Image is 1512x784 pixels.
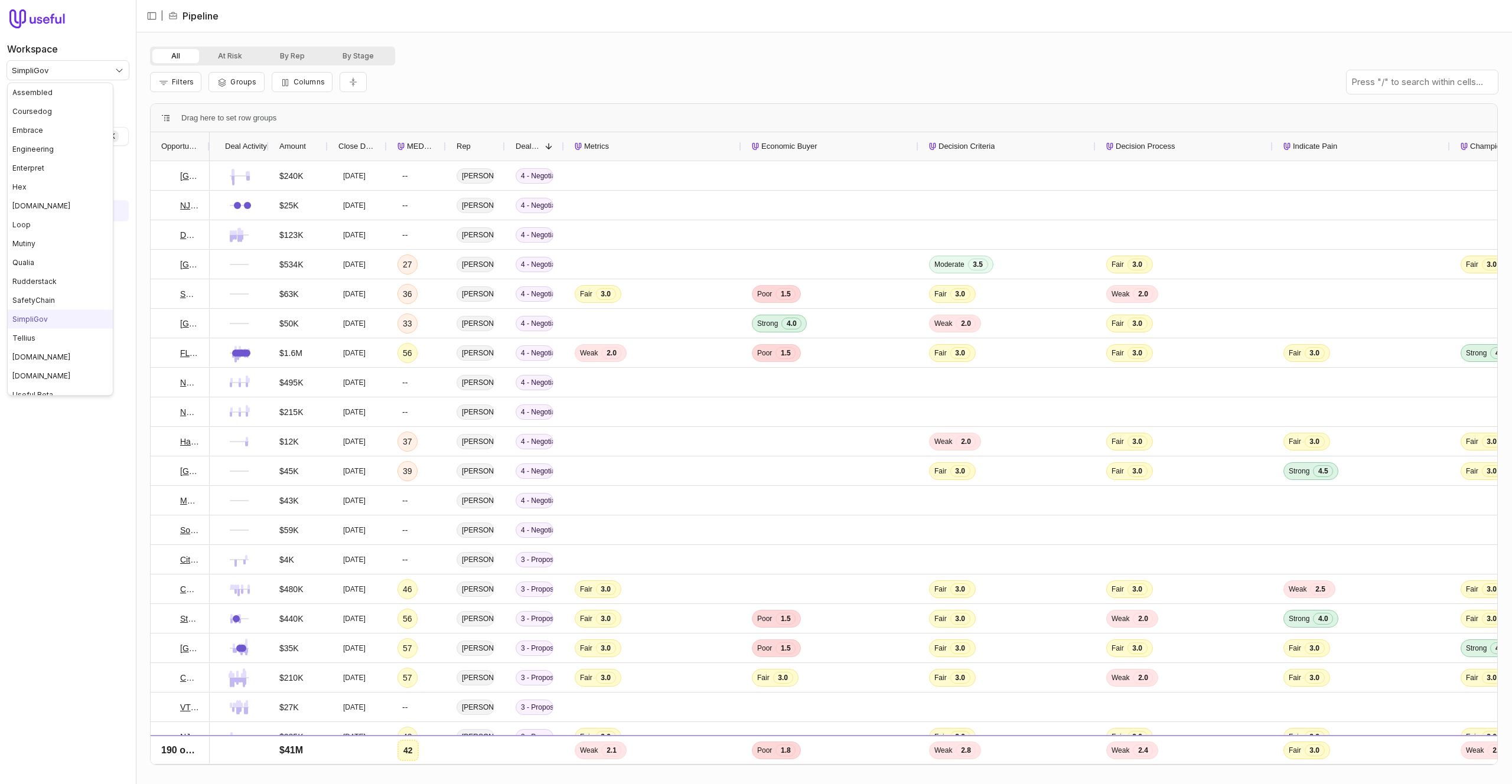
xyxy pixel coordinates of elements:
[12,107,52,116] span: Coursedog
[12,182,27,191] span: Hex
[12,315,48,324] span: SimpliGov
[12,390,53,399] span: Useful Beta
[12,352,70,361] span: [DOMAIN_NAME]
[12,258,34,267] span: Qualia
[12,88,53,97] span: Assembled
[12,220,31,229] span: Loop
[12,164,44,172] span: Enterpret
[12,277,57,286] span: Rudderstack
[12,239,35,248] span: Mutiny
[12,126,43,135] span: Embrace
[12,371,70,380] span: [DOMAIN_NAME]
[12,145,54,153] span: Engineering
[12,201,70,210] span: [DOMAIN_NAME]
[12,334,35,342] span: Tellius
[12,296,55,305] span: SafetyChain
